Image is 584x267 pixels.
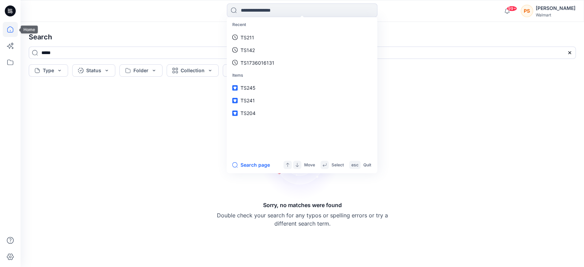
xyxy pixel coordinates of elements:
[72,64,115,77] button: Status
[228,94,376,107] a: TS241
[536,4,575,12] div: [PERSON_NAME]
[232,161,270,169] button: Search page
[351,161,359,168] p: esc
[241,34,254,41] p: TS211
[167,64,219,77] button: Collection
[521,5,533,17] div: PS
[241,110,256,116] span: TS204
[217,211,388,228] p: Double check your search for any typos or spelling errors or try a different search term.
[363,161,371,168] p: Quit
[241,59,274,66] p: TS1736016131
[228,43,376,56] a: TS142
[228,56,376,69] a: TS1736016131
[23,27,581,47] h4: Search
[304,161,315,168] p: Move
[241,46,255,53] p: TS142
[228,31,376,43] a: TS211
[29,64,68,77] button: Type
[228,69,376,81] p: Items
[228,81,376,94] a: TS245
[332,161,344,168] p: Select
[119,64,163,77] button: Folder
[507,6,517,11] span: 99+
[228,107,376,119] a: TS204
[241,98,255,103] span: TS241
[241,85,256,91] span: TS245
[536,12,575,17] div: Walmart
[263,201,342,209] h5: Sorry, no matches were found
[223,64,270,77] button: More filters
[228,18,376,31] p: Recent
